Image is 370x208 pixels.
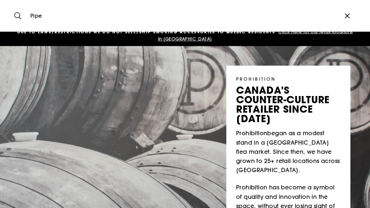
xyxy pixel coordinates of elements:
[236,129,341,175] p: began as a modest stand in a [GEOGRAPHIC_DATA] flea market. Since then, we have grown to 25+ reta...
[15,28,355,43] a: DUE TO LAWS/restrictions WE DO NOT SELL/SHIP SMOKING ACCESSORIES to qUEBEC RESIDENTS Click Here f...
[236,129,267,138] a: Prohibition
[27,5,337,27] input: Search our store
[158,29,353,42] span: Click Here for our retail locations in [GEOGRAPHIC_DATA]
[17,29,275,35] span: DUE TO LAWS/restrictions WE DO NOT SELL/SHIP SMOKING ACCESSORIES to qUEBEC RESIDENTS
[236,75,341,82] p: PROHIBITION
[236,86,341,124] p: canada's counter-culture retailer since [DATE]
